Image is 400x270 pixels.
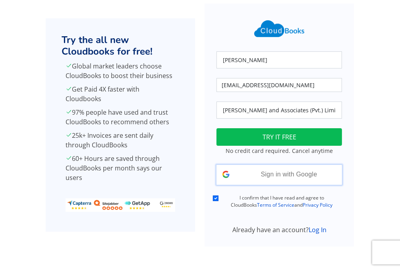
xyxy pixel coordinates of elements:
p: Global market leaders choose CloudBooks to boost their business [66,61,175,80]
button: TRY IT FREE [216,128,342,146]
div: Already have an account? [212,225,347,235]
p: 60+ Hours are saved through CloudBooks per month says our users [66,154,175,182]
label: I confirm that I have read and agree to CloudBooks and [221,194,342,209]
img: Cloudbooks Logo [249,16,309,42]
a: Log In [309,225,327,234]
a: Terms of Service [257,202,294,208]
small: No credit card required. Cancel anytime [226,147,333,155]
p: 97% people have used and trust CloudBooks to recommend others [66,108,175,127]
img: ratings_banner.png [66,198,175,212]
a: Privacy Policy [303,202,332,208]
input: Your Name [216,51,342,68]
span: Sign in with Google [261,171,317,178]
input: Your Email [216,78,342,92]
p: 25k+ Invoices are sent daily through CloudBooks [66,131,175,150]
input: Company Name [216,102,342,119]
p: Get Paid 4X faster with Cloudbooks [66,84,175,104]
h2: Try the all new Cloudbooks for free! [62,34,179,57]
